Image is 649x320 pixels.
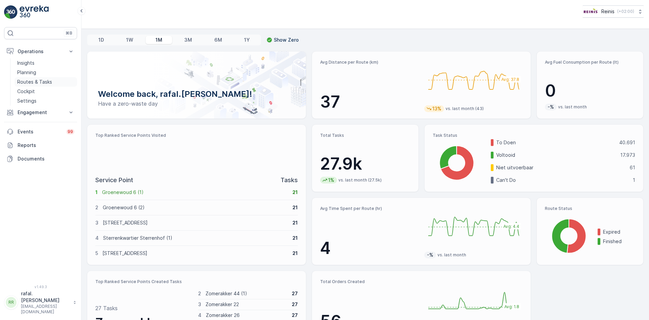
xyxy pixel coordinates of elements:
p: Show Zero [274,37,299,43]
p: -% [426,252,434,258]
p: Groenewoud 6 (2) [103,204,288,211]
p: 3M [184,37,192,43]
p: Engagement [18,109,64,116]
p: Tasks [281,175,298,185]
p: 27.9k [320,154,410,174]
p: 21 [292,189,298,196]
p: 27 [292,301,298,308]
p: Have a zero-waste day [98,100,295,108]
p: Task Status [433,133,635,138]
p: Niet uitvoerbaar [496,164,625,171]
p: 6M [214,37,222,43]
a: Routes & Tasks [15,77,77,87]
p: Zomerakker 22 [206,301,288,308]
p: Sterrenkwartier Sterrenhof (1) [103,235,288,241]
p: 1Y [244,37,250,43]
img: logo [4,5,18,19]
p: 61 [630,164,635,171]
p: Avg Time Spent per Route (hr) [320,206,419,211]
p: [STREET_ADDRESS] [103,219,288,226]
p: 21 [292,204,298,211]
a: Documents [4,152,77,166]
p: 2 [198,290,201,297]
img: Reinis-Logo-Vrijstaand_Tekengebied-1-copy2_aBO4n7j.png [583,8,599,15]
p: Expired [603,229,635,235]
p: 13% [432,105,442,112]
p: Finished [603,238,635,245]
p: Can't Do [496,177,628,184]
a: Cockpit [15,87,77,96]
p: Documents [18,155,74,162]
p: Route Status [545,206,635,211]
p: vs. last month (27.5k) [338,177,382,183]
p: 21 [292,219,298,226]
p: 27 Tasks [95,304,118,312]
p: Groenewoud 6 (1) [102,189,288,196]
p: Avg Distance per Route (km) [320,60,419,65]
img: logo_light-DOdMpM7g.png [20,5,49,19]
p: 3 [198,301,201,308]
p: rafal.[PERSON_NAME] [21,290,70,304]
p: 4 [95,235,99,241]
p: 2 [95,204,98,211]
p: Top Ranked Service Points Created Tasks [95,279,298,284]
p: [STREET_ADDRESS] [102,250,288,257]
p: 27 [292,290,298,297]
p: Zomerakker 44 (1) [206,290,288,297]
a: Events99 [4,125,77,138]
p: ( +02:00 ) [617,9,634,14]
a: Planning [15,68,77,77]
p: -% [547,104,555,110]
button: RRrafal.[PERSON_NAME][EMAIL_ADDRESS][DOMAIN_NAME] [4,290,77,315]
p: vs. last month [558,104,587,110]
p: Cockpit [17,88,35,95]
p: Reports [18,142,74,149]
a: Insights [15,58,77,68]
p: Welcome back, rafal.[PERSON_NAME]! [98,89,295,100]
p: vs. last month [437,252,466,258]
p: 17.973 [620,152,635,158]
p: To Doen [496,139,615,146]
p: 3 [95,219,98,226]
div: RR [6,297,17,308]
p: Settings [17,98,37,104]
p: [EMAIL_ADDRESS][DOMAIN_NAME] [21,304,70,315]
a: Settings [15,96,77,106]
p: 1 [95,189,98,196]
p: vs. last month (43) [446,106,484,111]
p: 21 [292,250,298,257]
p: Total Orders Created [320,279,419,284]
p: 1W [126,37,133,43]
a: Reports [4,138,77,152]
p: 37 [320,92,419,112]
button: Reinis(+02:00) [583,5,644,18]
p: Top Ranked Service Points Visited [95,133,298,138]
p: 27 [292,312,298,319]
p: Reinis [601,8,615,15]
button: Engagement [4,106,77,119]
p: 1 [633,177,635,184]
p: 99 [68,129,73,134]
p: 4 [320,238,419,258]
p: Routes & Tasks [17,79,52,85]
p: Insights [17,60,34,66]
span: v 1.49.3 [4,285,77,289]
p: Total Tasks [320,133,410,138]
p: ⌘B [66,30,72,36]
p: Planning [17,69,36,76]
p: Avg Fuel Consumption per Route (lt) [545,60,635,65]
p: Zomerakker 26 [206,312,288,319]
p: Operations [18,48,64,55]
p: 1D [98,37,104,43]
p: 1M [155,37,162,43]
p: Voltooid [496,152,616,158]
p: Events [18,128,62,135]
p: Service Point [95,175,133,185]
p: 5 [95,250,98,257]
p: 21 [292,235,298,241]
p: 0 [545,81,635,101]
p: 4 [198,312,201,319]
p: 1% [328,177,335,184]
p: 40.691 [619,139,635,146]
button: Operations [4,45,77,58]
